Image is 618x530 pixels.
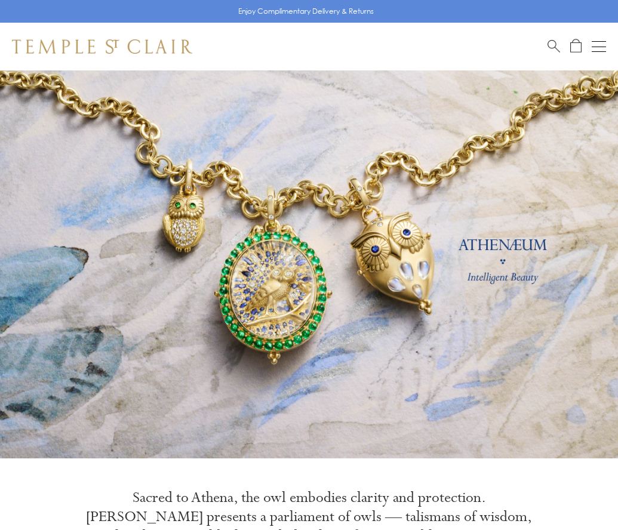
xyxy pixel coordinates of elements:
p: Enjoy Complimentary Delivery & Returns [238,5,374,17]
a: Search [548,39,560,54]
button: Open navigation [592,39,606,54]
img: Temple St. Clair [12,39,192,54]
a: Open Shopping Bag [570,39,582,54]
